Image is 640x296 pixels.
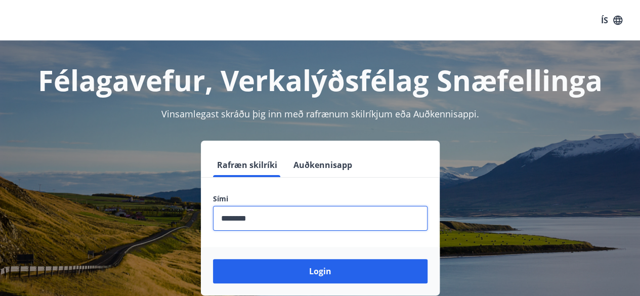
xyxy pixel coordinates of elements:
[595,11,628,29] button: ÍS
[161,108,479,120] span: Vinsamlegast skráðu þig inn með rafrænum skilríkjum eða Auðkennisappi.
[213,153,281,177] button: Rafræn skilríki
[12,61,628,99] h1: Félagavefur, Verkalýðsfélag Snæfellinga
[289,153,356,177] button: Auðkennisapp
[213,194,428,204] label: Sími
[213,259,428,283] button: Login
